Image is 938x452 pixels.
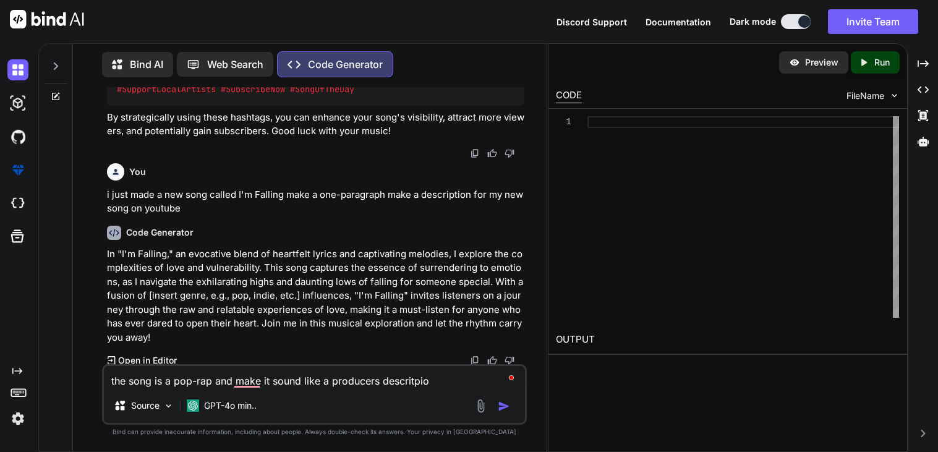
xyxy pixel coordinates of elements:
p: Code Generator [308,57,383,72]
img: cloudideIcon [7,193,28,214]
img: githubDark [7,126,28,147]
p: Bind can provide inaccurate information, including about people. Always double-check its answers.... [102,427,527,437]
span: Discord Support [556,17,627,27]
p: i just made a new song called I'm Falling make a one-paragraph make a description for my new song... [107,188,524,216]
img: copy [470,148,480,158]
p: By strategically using these hashtags, you can enhance your song's visibility, attract more viewe... [107,111,524,139]
button: Discord Support [556,15,627,28]
img: dislike [505,148,514,158]
span: FileName [846,90,884,102]
div: CODE [556,88,582,103]
img: darkAi-studio [7,93,28,114]
p: Bind AI [130,57,163,72]
p: GPT-4o min.. [204,399,257,412]
span: #SubscribeNow [221,83,285,95]
img: copy [470,356,480,365]
img: dislike [505,356,514,365]
span: #SupportLocalArtists [117,83,216,95]
span: Documentation [646,17,711,27]
h2: OUTPUT [548,325,907,354]
img: settings [7,408,28,429]
p: In "I'm Falling," an evocative blend of heartfelt lyrics and captivating melodies, I explore the ... [107,247,524,345]
img: Bind AI [10,10,84,28]
textarea: To enrich screen reader interactions, please activate Accessibility in Grammarly extension settings [104,366,525,388]
div: 1 [556,116,571,128]
img: GPT-4o mini [187,399,199,412]
img: preview [789,57,800,68]
p: Source [131,399,160,412]
img: chevron down [889,90,900,101]
span: Dark mode [730,15,776,28]
img: darkChat [7,59,28,80]
img: premium [7,160,28,181]
p: Preview [805,56,838,69]
p: Run [874,56,890,69]
button: Invite Team [828,9,918,34]
img: like [487,148,497,158]
p: Web Search [207,57,263,72]
img: icon [498,400,510,412]
span: #SongOfTheDay [290,83,354,95]
h6: You [129,166,146,178]
img: attachment [474,399,488,413]
button: Documentation [646,15,711,28]
p: Open in Editor [118,354,177,367]
img: like [487,356,497,365]
h6: Code Generator [126,226,194,239]
img: Pick Models [163,401,174,411]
